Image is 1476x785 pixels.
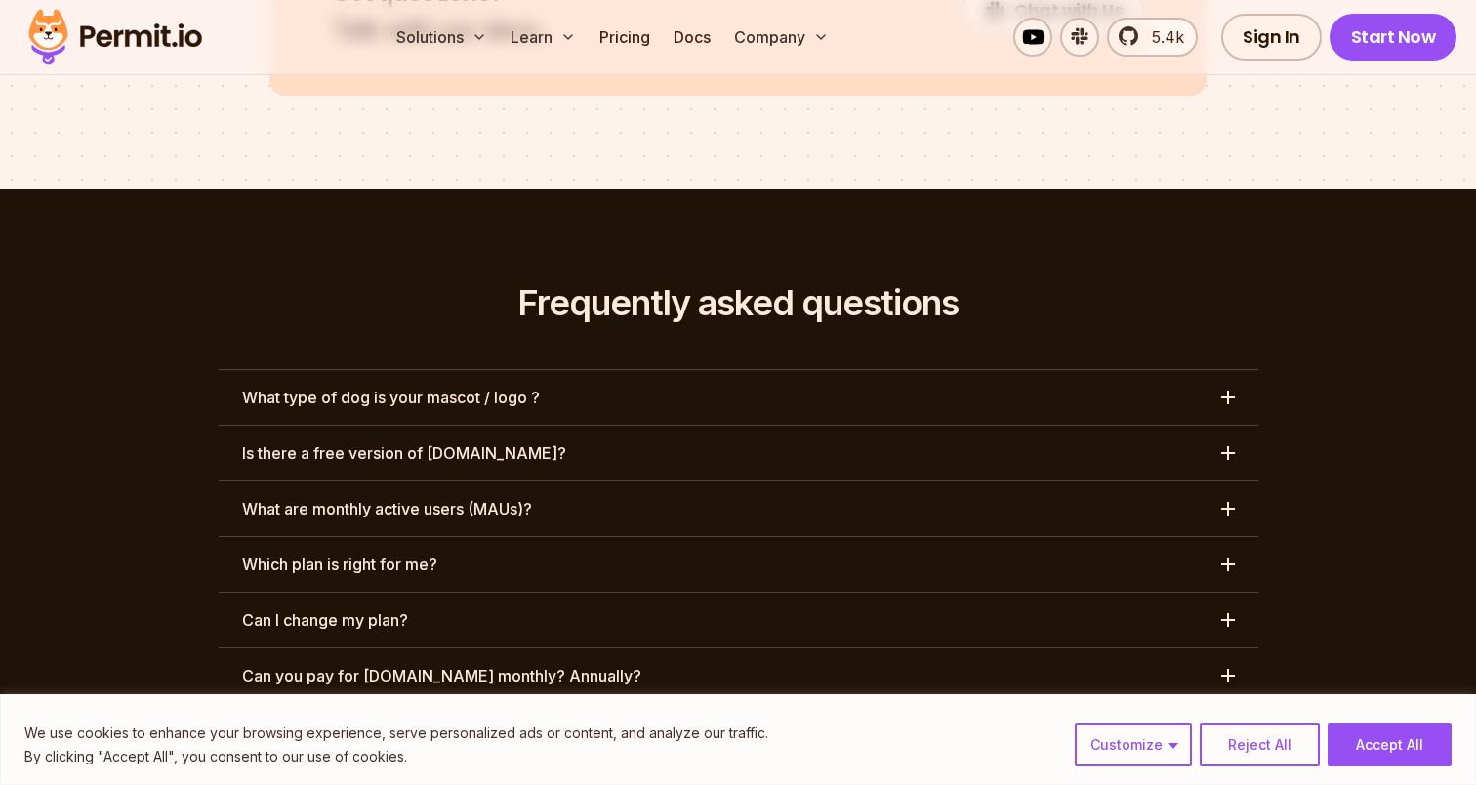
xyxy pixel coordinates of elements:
[219,648,1258,703] button: Can you pay for [DOMAIN_NAME] monthly? Annually?
[242,553,437,576] h3: Which plan is right for me?
[1075,723,1192,766] button: Customize
[592,18,658,57] a: Pricing
[1107,18,1198,57] a: 5.4k
[1140,25,1184,49] span: 5.4k
[219,426,1258,480] button: Is there a free version of [DOMAIN_NAME]?
[20,4,211,70] img: Permit logo
[219,593,1258,647] button: Can I change my plan?
[1200,723,1320,766] button: Reject All
[503,18,584,57] button: Learn
[24,722,768,745] p: We use cookies to enhance your browsing experience, serve personalized ads or content, and analyz...
[24,745,768,768] p: By clicking "Accept All", you consent to our use of cookies.
[1330,14,1457,61] a: Start Now
[242,441,566,465] h3: Is there a free version of [DOMAIN_NAME]?
[242,386,540,409] h3: What type of dog is your mascot / logo ?
[1221,14,1322,61] a: Sign In
[219,370,1258,425] button: What type of dog is your mascot / logo ?
[242,608,408,632] h3: Can I change my plan?
[242,664,641,687] h3: Can you pay for [DOMAIN_NAME] monthly? Annually?
[666,18,718,57] a: Docs
[1328,723,1452,766] button: Accept All
[219,283,1258,322] h2: Frequently asked questions
[389,18,495,57] button: Solutions
[726,18,837,57] button: Company
[219,481,1258,536] button: What are monthly active users (MAUs)?
[242,497,532,520] h3: What are monthly active users (MAUs)?
[219,537,1258,592] button: Which plan is right for me?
